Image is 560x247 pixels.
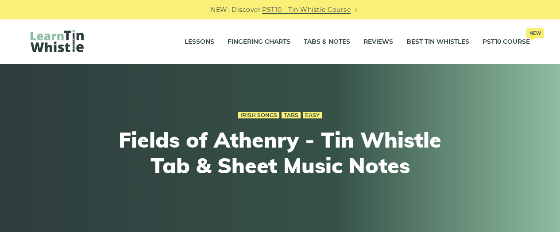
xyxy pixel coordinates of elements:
h1: Fields of Athenry - Tin Whistle Tab & Sheet Music Notes [117,127,443,178]
img: LearnTinWhistle.com [31,30,84,52]
a: Irish Songs [238,112,279,119]
a: Best Tin Whistles [406,31,469,53]
a: Tabs & Notes [304,31,350,53]
span: New [526,28,544,38]
a: Easy [303,112,322,119]
a: Lessons [185,31,214,53]
a: PST10 CourseNew [483,31,530,53]
a: Reviews [363,31,393,53]
a: Fingering Charts [228,31,290,53]
a: Tabs [282,112,301,119]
